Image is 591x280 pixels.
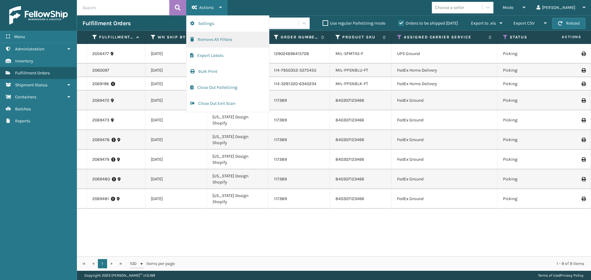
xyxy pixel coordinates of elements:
i: Print Label [581,68,585,73]
a: MIL-PPSNBLU-FT [336,68,368,73]
span: Containers [15,94,36,100]
td: Picking [497,150,559,169]
label: Assigned Carrier Service [404,34,485,40]
span: Inventory [15,58,33,64]
a: 2069481 [92,196,109,202]
td: Picking [497,91,559,110]
a: 840307123466 [336,196,364,201]
td: 129024696415728 [268,44,330,64]
a: MIL-PPSNBLK-FT [336,81,368,86]
i: Print Label [581,177,585,181]
span: Export CSV [513,21,535,26]
div: Choose a seller [435,4,464,11]
a: 840307123466 [336,176,364,182]
div: | [538,271,584,280]
td: Picking [497,77,559,91]
a: 1 [98,259,107,268]
a: 840307123466 [336,157,364,162]
span: Mode [503,5,513,10]
a: Privacy Policy [560,273,584,278]
td: Picking [497,130,559,150]
td: [DATE] [145,110,207,130]
label: Status [510,34,547,40]
label: Fulfillment Order Id [99,34,133,40]
i: Print Label [581,52,585,56]
td: 117389 [268,150,330,169]
i: Print Label [581,82,585,86]
td: [DATE] [145,91,207,110]
i: Print Label [581,98,585,103]
label: Use regular Palletizing mode [323,21,385,26]
td: 117389 [268,91,330,110]
button: Settings [187,16,269,32]
button: Remove All Filters [187,32,269,48]
span: Menu [14,34,25,39]
span: Reports [15,118,30,124]
td: [DATE] [145,169,207,189]
span: items per page [130,259,175,268]
a: MIL-SFMT45-F [336,51,363,56]
i: Print Label [581,157,585,162]
a: 2060097 [92,67,109,73]
td: 117389 [268,189,330,209]
span: Actions [542,32,585,42]
td: 117389 [268,110,330,130]
label: Product SKU [342,34,380,40]
span: Batches [15,106,31,112]
i: Print Label [581,118,585,122]
span: Actions [199,5,214,10]
a: 2069473 [92,117,109,123]
td: FedEx Ground [392,130,497,150]
span: 100 [130,261,139,267]
span: Administration [15,46,44,52]
label: Orders to be shipped [DATE] [398,21,458,26]
td: 117389 [268,130,330,150]
td: [DATE] [145,150,207,169]
button: Reload [552,18,585,29]
td: FedEx Home Delivery [392,77,497,91]
a: 840307123466 [336,137,364,142]
td: [DATE] [145,44,207,64]
td: FedEx Ground [392,110,497,130]
a: 2056477 [92,51,109,57]
label: Order Number [281,34,318,40]
i: Print Label [581,197,585,201]
a: Terms of Use [538,273,559,278]
td: FedEx Home Delivery [392,64,497,77]
span: Export to .xls [471,21,496,26]
button: Close Out Palletizing [187,80,269,96]
p: Copyright 2023 [PERSON_NAME]™ v 1.0.189 [84,271,155,280]
td: [US_STATE] Design Shopify [207,130,268,150]
td: FedEx Ground [392,169,497,189]
button: Close Out Exit Scan [187,96,269,112]
button: Export Labels [187,48,269,64]
a: 2069198 [92,81,109,87]
td: Picking [497,110,559,130]
span: Shipment Status [15,82,47,88]
td: 114-7950352-5275455 [268,64,330,77]
a: 840307123466 [336,117,364,123]
span: Fulfillment Orders [15,70,50,76]
a: 840307123466 [336,98,364,103]
td: [DATE] [145,189,207,209]
td: Picking [497,64,559,77]
td: [US_STATE] Design Shopify [207,169,268,189]
h3: Fulfillment Orders [82,20,131,27]
td: UPS Ground [392,44,497,64]
div: 1 - 9 of 9 items [183,261,584,267]
td: [DATE] [145,77,207,91]
a: 2069480 [92,176,110,182]
label: WH Ship By Date [158,34,195,40]
td: [US_STATE] Design Shopify [207,110,268,130]
td: [DATE] [145,130,207,150]
a: 2069479 [92,156,109,163]
td: Picking [497,189,559,209]
td: FedEx Ground [392,91,497,110]
td: 114-3281320-6340234 [268,77,330,91]
td: FedEx Ground [392,150,497,169]
td: [US_STATE] Design Shopify [207,150,268,169]
td: Picking [497,44,559,64]
img: logo [9,6,68,25]
td: 117389 [268,169,330,189]
a: 2069472 [92,97,109,104]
